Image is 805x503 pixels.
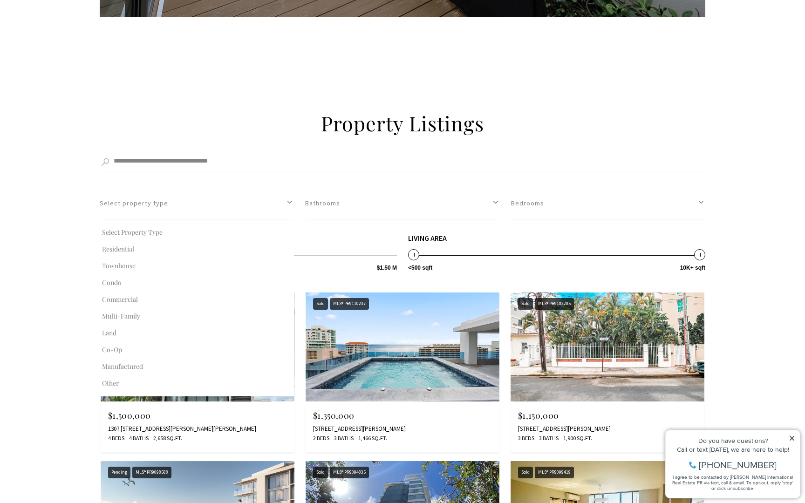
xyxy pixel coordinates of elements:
span: $1.50 M [377,265,397,271]
span: 2,658 Sq.Ft. [151,435,182,442]
button: Other [100,375,294,392]
button: Manufactured [100,358,294,375]
button: Bedrooms [511,187,705,219]
div: MLS® PR9098588 [132,467,171,478]
button: Condo [100,274,294,291]
span: I agree to be contacted by [PERSON_NAME] International Real Estate PR via text, call & email. To ... [12,57,133,75]
div: Do you have questions? [10,21,135,27]
input: Search by Address, City, or Neighborhood [100,151,705,172]
h2: Property Listings [202,110,603,136]
div: Call or text [DATE], we are here to help! [10,30,135,36]
span: 4 Beds [108,435,124,442]
div: Sold [313,298,328,310]
div: 1307 [STREET_ADDRESS][PERSON_NAME][PERSON_NAME] [108,425,287,433]
img: Sold [511,292,704,401]
button: Townhouse [100,258,294,274]
span: 3 Baths [332,435,354,442]
button: Bathrooms [305,187,499,219]
div: [STREET_ADDRESS][PERSON_NAME] [313,425,492,433]
button: Multi-Family [100,308,294,325]
div: [STREET_ADDRESS][PERSON_NAME] [518,425,697,433]
span: 10K+ sqft [680,265,705,271]
a: Sold Sold MLS® PR9110237 $1,350,000 [STREET_ADDRESS][PERSON_NAME] 2 Beds 3 Baths 1,466 Sq.Ft. [306,292,499,452]
button: Residential [100,241,294,258]
span: [PHONE_NUMBER] [38,44,116,53]
span: 1,466 Sq.Ft. [356,435,387,442]
button: Select property type [100,224,294,241]
div: MLS® PR9094835 [330,467,369,478]
button: Select property type [100,187,294,219]
span: $1,150,000 [518,410,559,421]
span: 3 Baths [537,435,559,442]
button: Commercial [100,291,294,308]
span: 1,900 Sq.Ft. [561,435,592,442]
span: 2 Beds [313,435,329,442]
div: Sold [518,467,533,478]
span: 3 Beds [518,435,534,442]
div: MLS® PR9099419 [535,467,574,478]
button: Co-Op [100,341,294,358]
span: 4 Baths [127,435,149,442]
div: Select property type [100,219,294,396]
span: <500 sqft [408,265,432,271]
div: Sold [313,467,328,478]
span: $1,500,000 [108,410,150,421]
div: Sold [518,298,533,310]
span: $1,350,000 [313,410,354,421]
a: Sold Sold MLS® PR9102205 $1,150,000 [STREET_ADDRESS][PERSON_NAME] 3 Beds 3 Baths 1,900 Sq.Ft. [511,292,704,452]
div: MLS® PR9102205 [535,298,574,310]
button: Land [100,325,294,341]
img: Sold [306,292,499,401]
div: Pending [108,467,130,478]
div: MLS® PR9110237 [330,298,369,310]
